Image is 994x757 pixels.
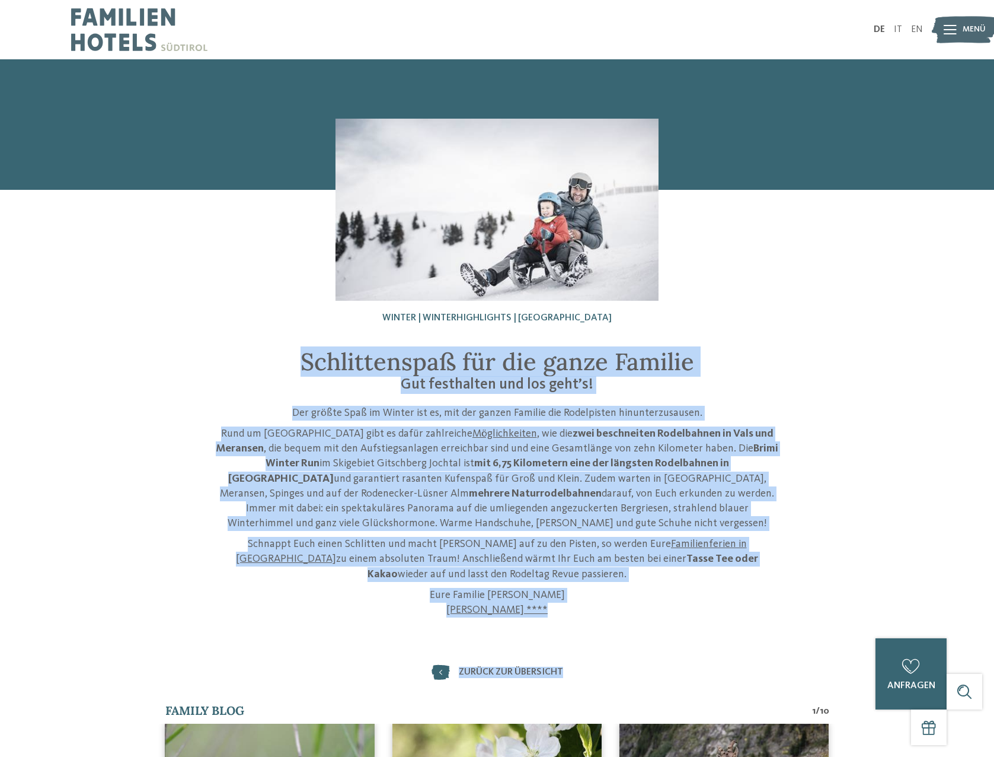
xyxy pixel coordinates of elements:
[472,428,537,439] a: Möglichkeiten
[228,458,729,484] strong: mit 6,75 Kilometern eine der längsten Rodelbahnen in [GEOGRAPHIC_DATA]
[216,427,779,531] p: Rund um [GEOGRAPHIC_DATA] gibt es dafür zahlreiche , wie die , die bequem mit den Aufstiegsanlage...
[165,703,244,718] span: Family Blog
[875,638,947,710] a: anfragen
[301,346,694,377] span: Schlittenspaß für die ganze Familie
[401,377,593,392] span: Gut festhalten und los geht’s!
[887,681,935,691] span: anfragen
[216,537,779,582] p: Schnappt Euch einen Schlitten und macht [PERSON_NAME] auf zu den Pisten, so werden Eure zu einem ...
[432,665,563,680] a: zurück zur Übersicht
[216,406,779,421] p: Der größte Spaß im Winter ist es, mit der ganzen Familie die Rodelpisten hinunterzusausen.
[820,705,829,718] span: 10
[874,25,885,34] a: DE
[335,119,659,301] img: Rodelspaß für Kids
[459,667,563,678] span: zurück zur Übersicht
[894,25,902,34] a: IT
[911,25,923,34] a: EN
[812,705,816,718] span: 1
[367,554,758,579] strong: Tasse Tee oder Kakao
[382,313,612,323] span: Winter | Winterhighlights | [GEOGRAPHIC_DATA]
[816,705,820,718] span: /
[469,488,602,499] strong: mehrere Naturrodelbahnen
[216,588,779,618] p: Eure Familie [PERSON_NAME]
[963,24,986,36] span: Menü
